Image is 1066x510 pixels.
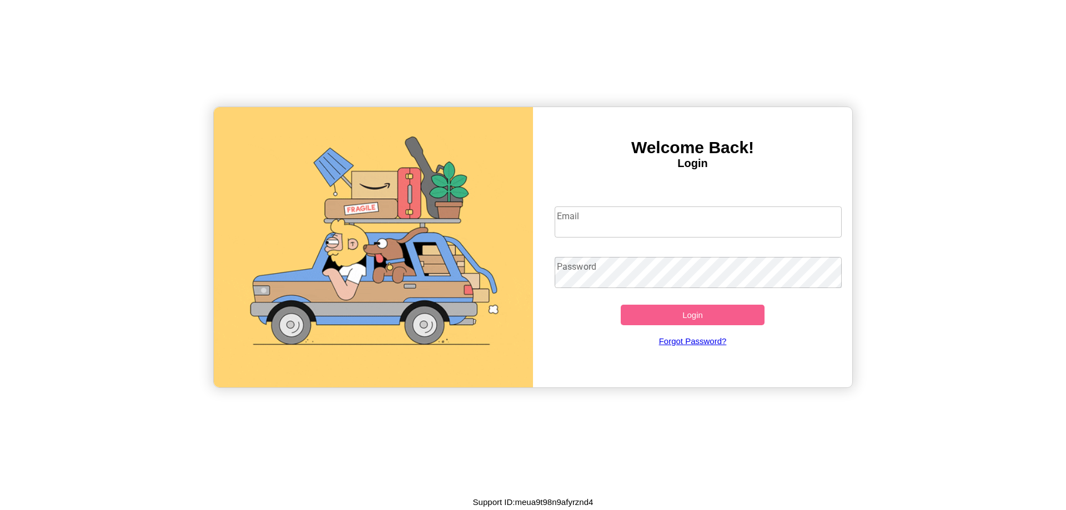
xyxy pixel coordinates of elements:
img: gif [214,107,533,387]
p: Support ID: meua9t98n9afyrznd4 [473,494,594,509]
h4: Login [533,157,852,170]
h3: Welcome Back! [533,138,852,157]
a: Forgot Password? [549,325,837,357]
button: Login [621,305,765,325]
